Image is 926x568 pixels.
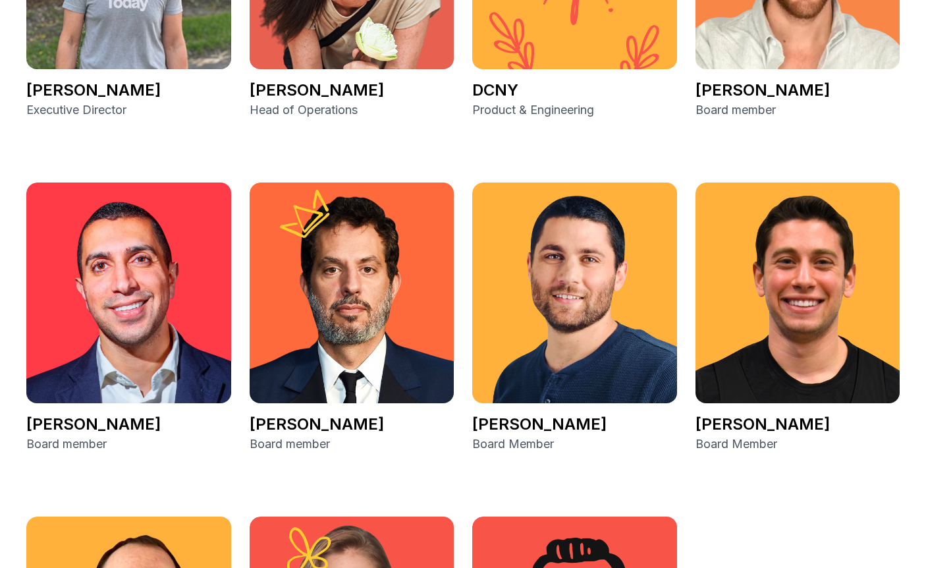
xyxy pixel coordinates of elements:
[472,80,677,101] p: DCNY
[250,101,454,119] p: Head of Operations
[26,414,231,435] p: [PERSON_NAME]
[472,435,677,453] p: Board Member
[26,435,231,453] p: Board member
[695,183,900,403] img: Joe Benun
[695,435,900,453] p: Board Member
[250,183,454,403] img: Guy Oseary
[695,101,900,119] p: Board member
[26,183,231,403] img: Sean Rad
[472,183,677,403] img: Ariel Sterman
[250,414,454,435] p: [PERSON_NAME]
[695,80,900,101] p: [PERSON_NAME]
[472,101,677,119] p: Product & Engineering
[695,414,900,435] p: [PERSON_NAME]
[26,101,231,119] p: Executive Director
[472,414,677,435] p: [PERSON_NAME]
[250,435,454,453] p: Board member
[250,80,454,101] p: [PERSON_NAME]
[26,80,231,101] p: [PERSON_NAME]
